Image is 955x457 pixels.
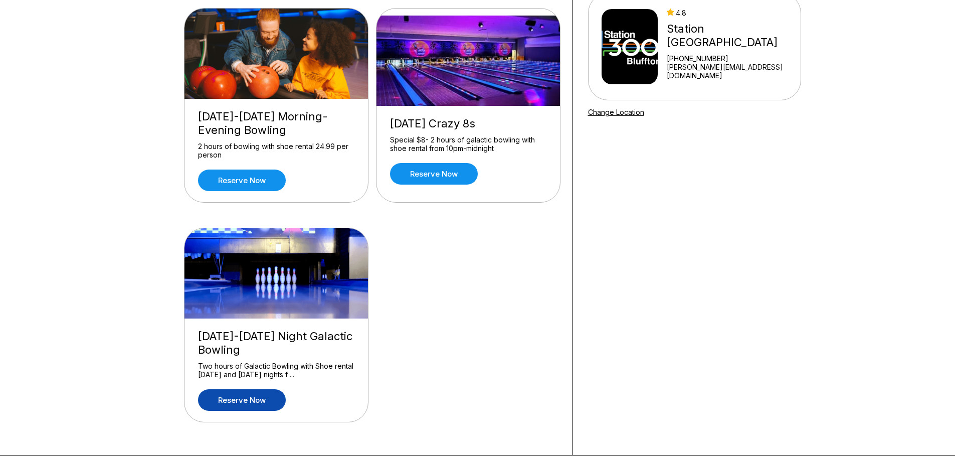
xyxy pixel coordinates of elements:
[602,9,658,84] img: Station 300 Bluffton
[184,228,369,319] img: Friday-Saturday Night Galactic Bowling
[667,63,796,80] a: [PERSON_NAME][EMAIL_ADDRESS][DOMAIN_NAME]
[198,330,354,357] div: [DATE]-[DATE] Night Galactic Bowling
[198,389,286,411] a: Reserve now
[198,110,354,137] div: [DATE]-[DATE] Morning-Evening Bowling
[376,16,561,106] img: Thursday Crazy 8s
[198,142,354,160] div: 2 hours of bowling with shoe rental 24.99 per person
[667,9,796,17] div: 4.8
[390,163,478,185] a: Reserve now
[667,22,796,49] div: Station [GEOGRAPHIC_DATA]
[390,135,546,153] div: Special $8- 2 hours of galactic bowling with shoe rental from 10pm-midnight
[198,362,354,379] div: Two hours of Galactic Bowling with Shoe rental [DATE] and [DATE] nights f ...
[588,108,644,116] a: Change Location
[390,117,546,130] div: [DATE] Crazy 8s
[667,54,796,63] div: [PHONE_NUMBER]
[184,9,369,99] img: Friday-Sunday Morning-Evening Bowling
[198,170,286,191] a: Reserve now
